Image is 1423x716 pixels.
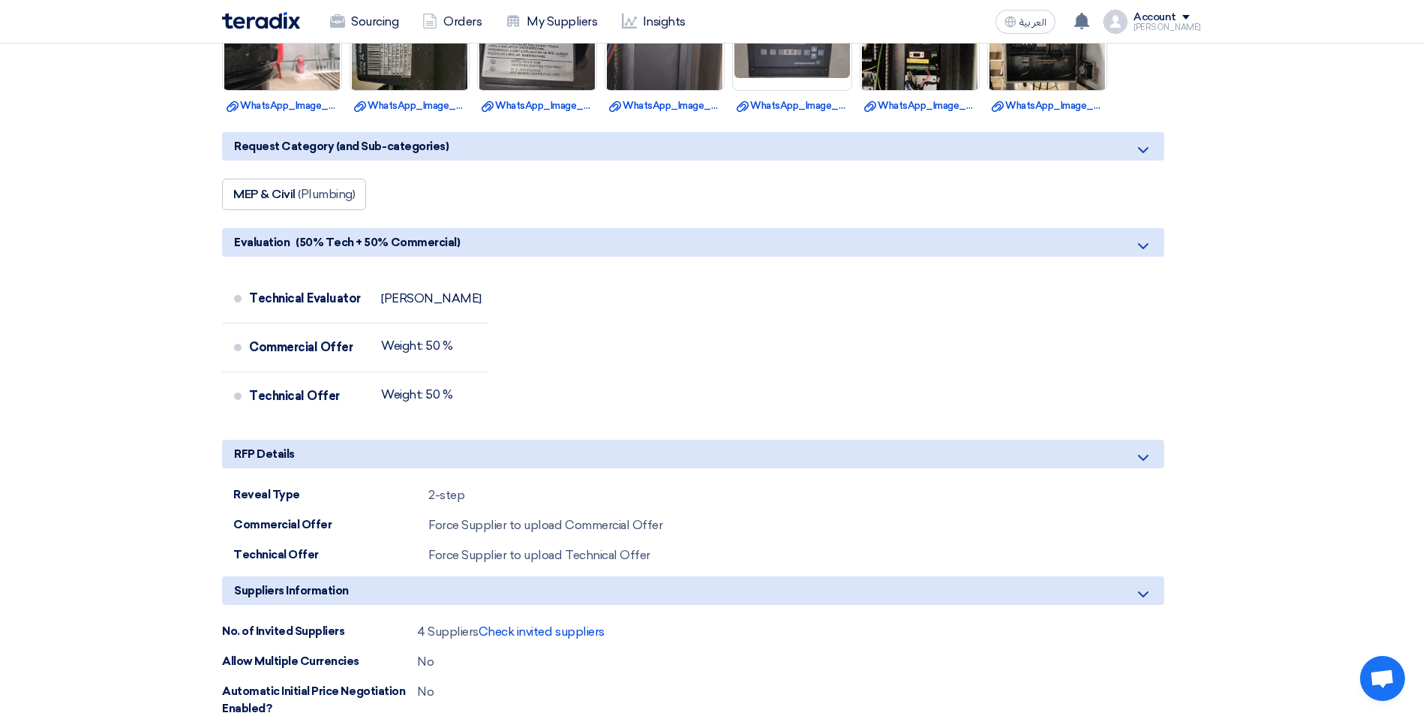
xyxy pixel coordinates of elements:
[298,187,355,201] span: (Plumbing)
[737,98,848,113] a: WhatsApp_Image__at__PM_.jpeg
[417,683,434,701] div: No
[233,516,428,534] div: Commercial Offer
[233,546,428,564] div: Technical Offer
[479,624,605,639] span: Check invited suppliers
[1133,23,1201,32] div: [PERSON_NAME]
[428,546,650,564] div: Force Supplier to upload Technical Offer
[995,10,1055,34] button: العربية
[417,623,605,641] div: 4 Suppliers
[417,653,434,671] div: No
[222,623,417,640] div: No. of Invited Suppliers
[428,516,662,534] div: Force Supplier to upload Commercial Offer
[234,138,449,155] span: Request Category (and Sub-categories)
[1360,656,1405,701] div: Open chat
[296,234,460,251] span: (50% Tech + 50% Commercial)
[249,378,369,414] div: Technical Offer
[482,98,593,113] a: WhatsApp_Image__at__PM_.jpeg
[610,5,698,38] a: Insights
[318,5,410,38] a: Sourcing
[234,446,295,462] span: RFP Details
[1019,17,1046,28] span: العربية
[864,98,975,113] a: WhatsApp_Image__at__PM_.jpeg
[381,338,452,353] div: Weight: 50 %
[227,98,338,113] a: WhatsApp_Image__at__PM_.jpeg
[234,582,349,599] span: Suppliers Information
[410,5,494,38] a: Orders
[233,187,296,201] span: MEP & Civil
[249,329,369,366] div: Commercial Offer
[222,12,300,29] img: Teradix logo
[733,11,851,80] img: WhatsApp_Image__at__PM__1756301600665.jpeg
[233,486,428,504] div: Reveal Type
[381,387,452,402] div: Weight: 50 %
[494,5,609,38] a: My Suppliers
[222,653,417,670] div: Allow Multiple Currencies
[1133,11,1176,24] div: Account
[992,98,1103,113] a: WhatsApp_Image__at__PM.jpeg
[609,98,720,113] a: WhatsApp_Image__at__PM.jpeg
[249,281,369,317] div: Technical Evaluator
[234,234,290,251] span: Evaluation
[428,486,464,504] div: 2-step
[381,291,482,306] div: [PERSON_NAME]
[1103,10,1127,34] img: profile_test.png
[354,98,465,113] a: WhatsApp_Image__at__PM.jpeg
